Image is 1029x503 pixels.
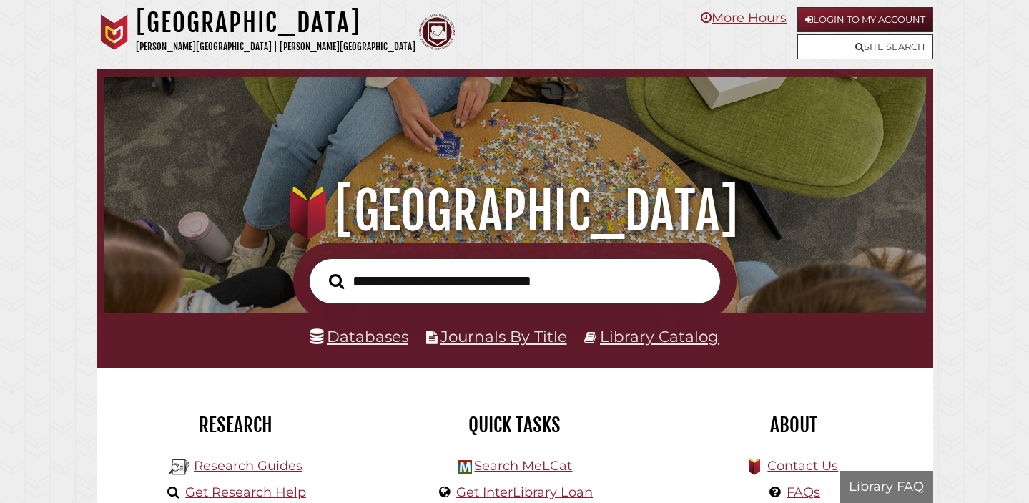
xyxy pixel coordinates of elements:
img: Calvin Theological Seminary [419,14,455,50]
a: Login to My Account [797,7,933,32]
a: Get Research Help [185,484,306,500]
h2: Quick Tasks [386,413,644,437]
button: Search [322,270,351,293]
a: Get InterLibrary Loan [456,484,593,500]
h2: About [665,413,922,437]
a: More Hours [701,10,787,26]
h1: [GEOGRAPHIC_DATA] [136,7,415,39]
a: Contact Us [767,458,838,474]
a: Journals By Title [440,327,567,346]
a: Databases [310,327,408,346]
a: Library Catalog [600,327,719,346]
h2: Research [107,413,365,437]
a: Research Guides [194,458,302,474]
p: [PERSON_NAME][GEOGRAPHIC_DATA] | [PERSON_NAME][GEOGRAPHIC_DATA] [136,39,415,55]
img: Hekman Library Logo [458,460,472,474]
img: Hekman Library Logo [169,456,190,478]
a: Site Search [797,34,933,59]
img: Calvin University [97,14,132,50]
h1: [GEOGRAPHIC_DATA] [119,180,910,243]
a: Search MeLCat [474,458,572,474]
a: FAQs [787,484,820,500]
i: Search [329,273,344,289]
